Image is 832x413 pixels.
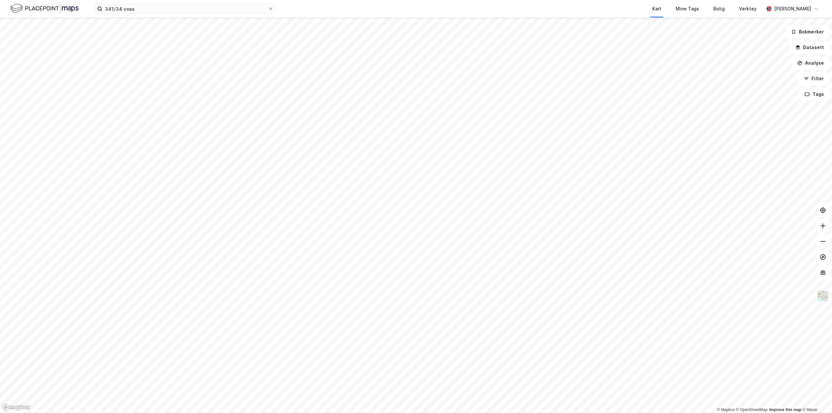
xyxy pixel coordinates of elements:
div: Mine Tags [676,5,699,13]
button: Bokmerker [786,25,829,38]
div: [PERSON_NAME] [774,5,811,13]
img: Z [817,290,829,302]
button: Analyse [792,57,829,70]
button: Filter [798,72,829,85]
img: logo.f888ab2527a4732fd821a326f86c7f29.svg [10,3,79,14]
div: Verktøy [739,5,757,13]
input: Søk på adresse, matrikkel, gårdeiere, leietakere eller personer [102,4,268,14]
a: Improve this map [769,407,801,412]
iframe: Chat Widget [799,382,832,413]
div: Kart [652,5,661,13]
div: Kontrollprogram for chat [799,382,832,413]
button: Tags [799,88,829,101]
a: Mapbox homepage [2,404,31,411]
a: Mapbox [717,407,735,412]
button: Datasett [790,41,829,54]
div: Bolig [713,5,725,13]
a: OpenStreetMap [736,407,768,412]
